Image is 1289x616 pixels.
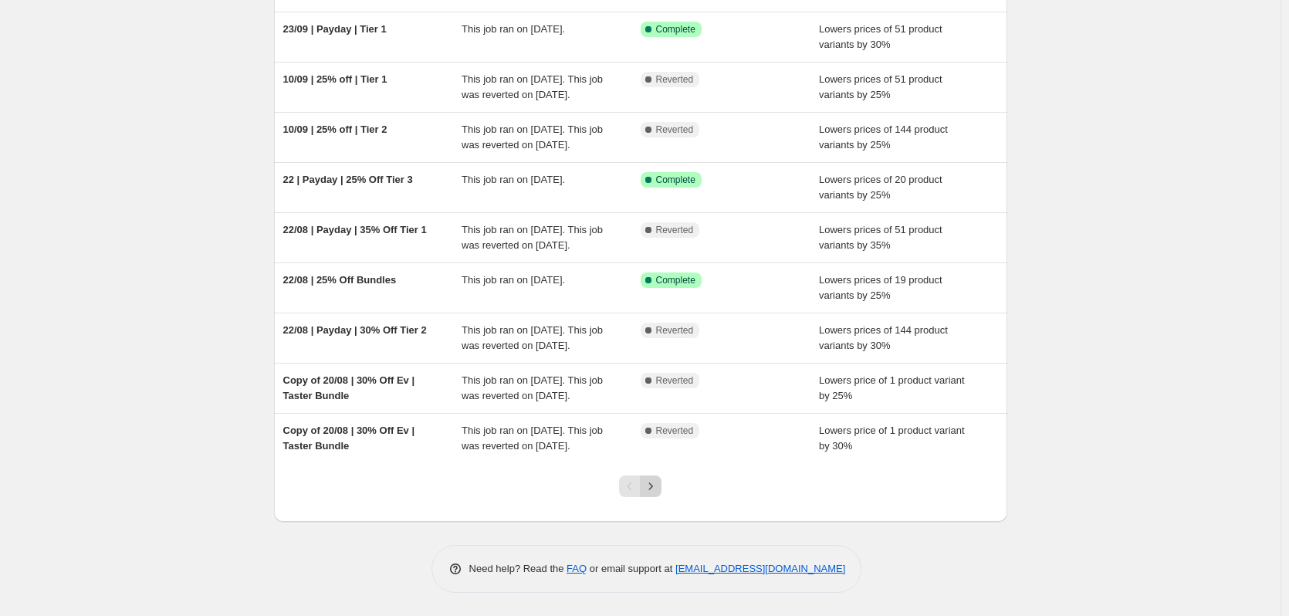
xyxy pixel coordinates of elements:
[656,73,694,86] span: Reverted
[819,23,942,50] span: Lowers prices of 51 product variants by 30%
[656,224,694,236] span: Reverted
[819,324,948,351] span: Lowers prices of 144 product variants by 30%
[469,563,567,574] span: Need help? Read the
[283,23,387,35] span: 23/09 | Payday | Tier 1
[656,425,694,437] span: Reverted
[656,274,695,286] span: Complete
[462,374,603,401] span: This job ran on [DATE]. This job was reverted on [DATE].
[283,374,415,401] span: Copy of 20/08 | 30% Off Ev | Taster Bundle
[567,563,587,574] a: FAQ
[640,476,661,497] button: Next
[656,124,694,136] span: Reverted
[462,274,565,286] span: This job ran on [DATE].
[819,274,942,301] span: Lowers prices of 19 product variants by 25%
[819,224,942,251] span: Lowers prices of 51 product variants by 35%
[656,23,695,36] span: Complete
[656,324,694,337] span: Reverted
[462,324,603,351] span: This job ran on [DATE]. This job was reverted on [DATE].
[819,73,942,100] span: Lowers prices of 51 product variants by 25%
[283,425,415,452] span: Copy of 20/08 | 30% Off Ev | Taster Bundle
[462,73,603,100] span: This job ran on [DATE]. This job was reverted on [DATE].
[283,73,387,85] span: 10/09 | 25% off | Tier 1
[283,124,387,135] span: 10/09 | 25% off | Tier 2
[462,124,603,151] span: This job ran on [DATE]. This job was reverted on [DATE].
[819,124,948,151] span: Lowers prices of 144 product variants by 25%
[462,425,603,452] span: This job ran on [DATE]. This job was reverted on [DATE].
[462,224,603,251] span: This job ran on [DATE]. This job was reverted on [DATE].
[619,476,661,497] nav: Pagination
[283,274,397,286] span: 22/08 | 25% Off Bundles
[283,224,427,235] span: 22/08 | Payday | 35% Off Tier 1
[819,425,965,452] span: Lowers price of 1 product variant by 30%
[587,563,675,574] span: or email support at
[675,563,845,574] a: [EMAIL_ADDRESS][DOMAIN_NAME]
[819,174,942,201] span: Lowers prices of 20 product variants by 25%
[819,374,965,401] span: Lowers price of 1 product variant by 25%
[656,174,695,186] span: Complete
[283,174,413,185] span: 22 | Payday | 25% Off Tier 3
[462,23,565,35] span: This job ran on [DATE].
[462,174,565,185] span: This job ran on [DATE].
[283,324,427,336] span: 22/08 | Payday | 30% Off Tier 2
[656,374,694,387] span: Reverted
